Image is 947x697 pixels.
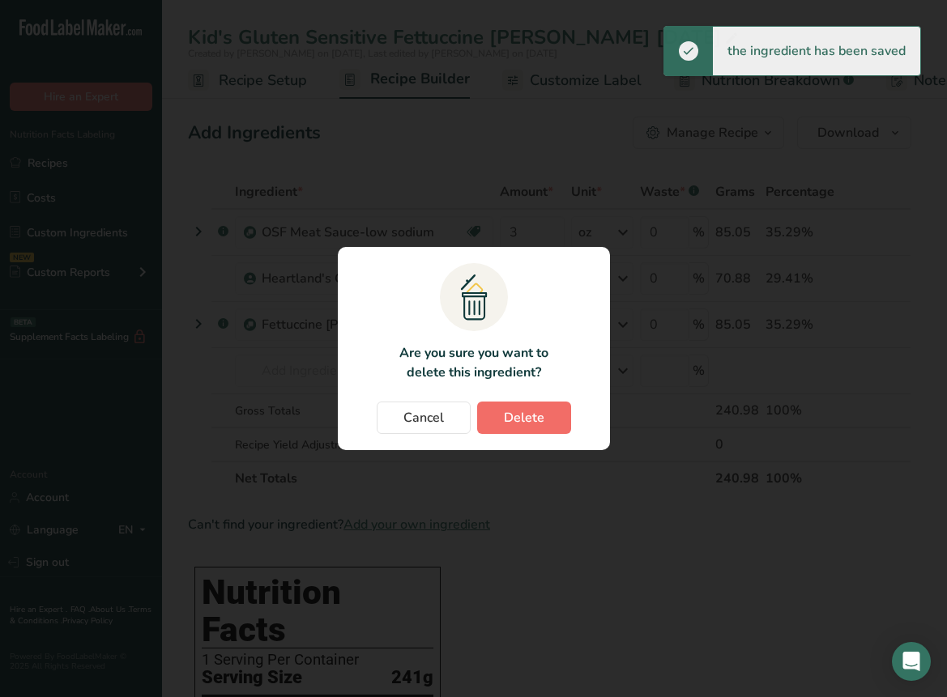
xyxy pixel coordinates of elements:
[377,402,471,434] button: Cancel
[403,408,444,427] span: Cancel
[504,408,544,427] span: Delete
[390,343,557,382] p: Are you sure you want to delete this ingredient?
[477,402,571,434] button: Delete
[713,27,920,75] div: the ingredient has been saved
[892,642,931,681] div: Open Intercom Messenger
